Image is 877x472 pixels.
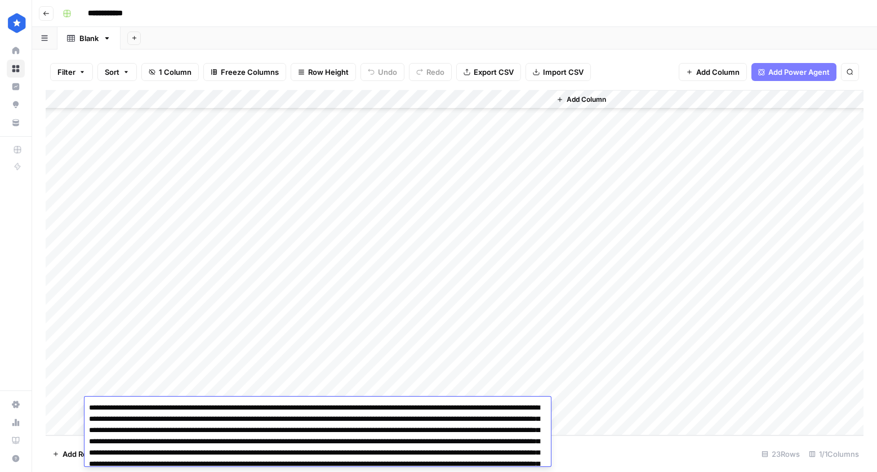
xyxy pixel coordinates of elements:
[291,63,356,81] button: Row Height
[7,13,27,33] img: ConsumerAffairs Logo
[57,27,121,50] a: Blank
[804,445,863,463] div: 1/1 Columns
[7,96,25,114] a: Opportunities
[7,413,25,431] a: Usage
[7,42,25,60] a: Home
[159,66,192,78] span: 1 Column
[378,66,397,78] span: Undo
[679,63,747,81] button: Add Column
[543,66,584,78] span: Import CSV
[526,63,591,81] button: Import CSV
[50,63,93,81] button: Filter
[751,63,836,81] button: Add Power Agent
[409,63,452,81] button: Redo
[474,66,514,78] span: Export CSV
[57,66,75,78] span: Filter
[360,63,404,81] button: Undo
[221,66,279,78] span: Freeze Columns
[7,9,25,37] button: Workspace: ConsumerAffairs
[768,66,830,78] span: Add Power Agent
[757,445,804,463] div: 23 Rows
[552,92,611,107] button: Add Column
[97,63,137,81] button: Sort
[7,449,25,467] button: Help + Support
[696,66,740,78] span: Add Column
[7,78,25,96] a: Insights
[7,431,25,449] a: Learning Hub
[7,60,25,78] a: Browse
[105,66,119,78] span: Sort
[456,63,521,81] button: Export CSV
[7,395,25,413] a: Settings
[567,95,606,105] span: Add Column
[63,448,94,460] span: Add Row
[79,33,99,44] div: Blank
[426,66,444,78] span: Redo
[308,66,349,78] span: Row Height
[203,63,286,81] button: Freeze Columns
[141,63,199,81] button: 1 Column
[46,445,100,463] button: Add Row
[7,114,25,132] a: Your Data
